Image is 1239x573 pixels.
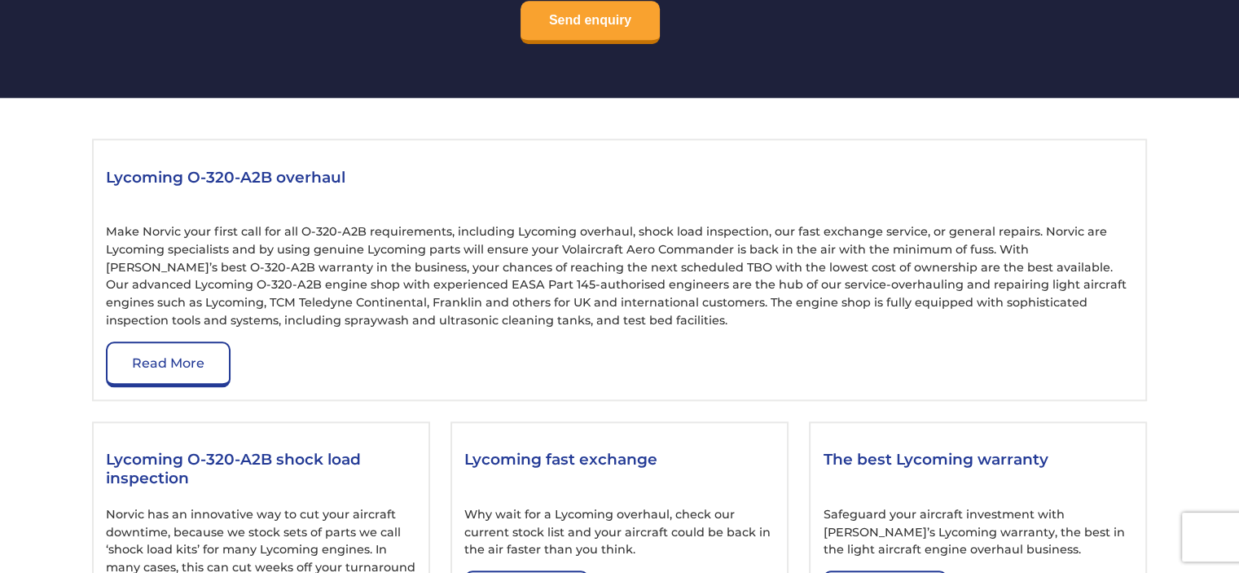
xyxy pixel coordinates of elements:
[106,450,415,491] h3: Lycoming O-320-A2B shock load inspection
[106,342,231,387] a: Read More
[106,168,1132,209] h3: Lycoming O-320-A2B overhaul
[521,1,660,44] input: Send enquiry
[823,450,1132,491] h3: The best Lycoming warranty
[464,450,774,491] h3: Lycoming fast exchange
[106,223,1132,329] p: Make Norvic your first call for all O-320-A2B requirements, including Lycoming overhaul, shock lo...
[823,506,1132,559] p: Safeguard your aircraft investment with [PERSON_NAME]’s Lycoming warranty, the best in the light ...
[464,506,774,559] p: Why wait for a Lycoming overhaul, check our current stock list and your aircraft could be back in...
